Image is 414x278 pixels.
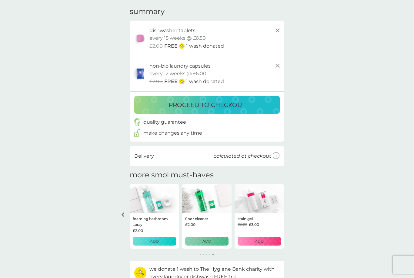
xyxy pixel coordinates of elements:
span: £2.00 [149,42,163,50]
h3: summary [130,7,165,16]
p: floor cleaner [185,216,208,222]
button: ADD [133,237,176,246]
p: non-bio laundry capsules [149,62,211,70]
p: ADD [150,238,159,244]
p: dishwasher tablets [149,27,195,35]
p: proceed to checkout [169,100,245,110]
p: stain gel [238,216,253,222]
span: FREE [164,78,178,85]
p: every 15 weeks @ £6.50 [149,34,206,42]
p: calculated at checkout [214,152,271,160]
p: quality guarantee [143,118,186,126]
button: proceed to checkout [134,96,280,114]
span: £2.00 [185,222,195,227]
p: 1 wash donated [186,78,224,85]
button: ADD [185,237,229,246]
p: make changes any time [143,129,202,137]
button: ADD [238,237,281,246]
h2: more smol must-haves [130,171,214,179]
span: £6.25 [238,222,247,227]
span: £3.00 [249,222,259,227]
p: foaming bathroom spray [133,216,176,227]
p: Delivery [134,152,154,160]
p: 1 wash donated [186,42,224,50]
p: ADD [202,238,211,244]
p: ADD [255,238,264,244]
span: FREE [164,42,178,50]
p: every 12 weeks @ £6.00 [149,70,206,78]
span: £2.00 [133,228,143,233]
span: £2.00 [149,78,163,85]
span: donate 1 wash [158,266,192,272]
